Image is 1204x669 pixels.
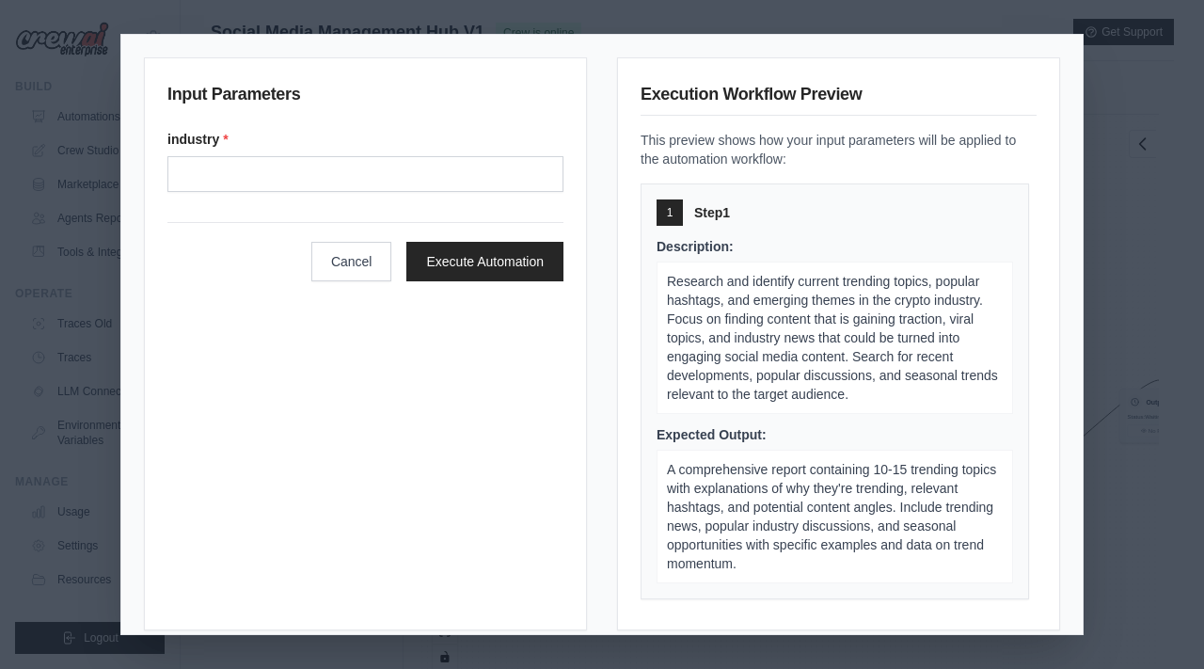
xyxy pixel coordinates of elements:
span: Description: [657,239,734,254]
span: 1 [667,205,673,220]
span: Research and identify current trending topics, popular hashtags, and emerging themes in the crypt... [667,274,998,402]
button: Execute Automation [406,242,563,281]
span: Expected Output: [657,427,767,442]
h3: Execution Workflow Preview [641,81,1037,116]
label: industry [167,130,563,149]
span: Step 1 [694,203,730,222]
span: A comprehensive report containing 10-15 trending topics with explanations of why they're trending... [667,462,996,571]
p: This preview shows how your input parameters will be applied to the automation workflow: [641,131,1037,168]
